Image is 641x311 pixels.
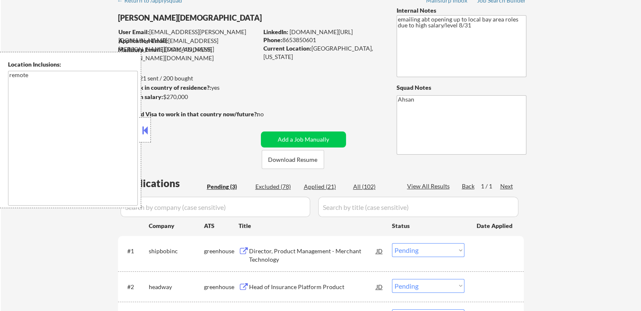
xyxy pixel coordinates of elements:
[353,182,395,191] div: All (102)
[407,182,452,190] div: View All Results
[204,247,239,255] div: greenhouse
[127,247,142,255] div: #1
[481,182,500,190] div: 1 / 1
[263,28,288,35] strong: LinkedIn:
[204,222,239,230] div: ATS
[118,74,258,83] div: 21 sent / 200 bought
[397,83,526,92] div: Squad Notes
[207,182,249,191] div: Pending (3)
[255,182,298,191] div: Excluded (78)
[118,46,162,53] strong: Mailslurp Email:
[375,243,384,258] div: JD
[263,45,311,52] strong: Current Location:
[257,110,281,118] div: no
[118,83,255,92] div: yes
[397,6,526,15] div: Internal Notes
[500,182,514,190] div: Next
[118,28,258,44] div: [EMAIL_ADDRESS][PERSON_NAME][DOMAIN_NAME]
[118,37,258,53] div: [EMAIL_ADDRESS][PERSON_NAME][DOMAIN_NAME]
[249,247,376,263] div: Director, Product Management - Merchant Technology
[149,283,204,291] div: headway
[263,36,383,44] div: 8653850601
[127,283,142,291] div: #2
[462,182,475,190] div: Back
[261,131,346,147] button: Add a Job Manually
[118,28,149,35] strong: User Email:
[375,279,384,294] div: JD
[304,182,346,191] div: Applied (21)
[263,44,383,61] div: [GEOGRAPHIC_DATA], [US_STATE]
[118,13,291,23] div: [PERSON_NAME][DEMOGRAPHIC_DATA]
[8,60,138,69] div: Location Inclusions:
[149,247,204,255] div: shipbobinc
[318,197,518,217] input: Search by title (case sensitive)
[392,218,464,233] div: Status
[118,37,168,44] strong: Application Email:
[290,28,353,35] a: [DOMAIN_NAME][URL]
[118,93,258,101] div: $270,000
[149,222,204,230] div: Company
[121,178,204,188] div: Applications
[204,283,239,291] div: greenhouse
[477,222,514,230] div: Date Applied
[118,84,211,91] strong: Can work in country of residence?:
[118,110,258,118] strong: Will need Visa to work in that country now/future?:
[263,36,282,43] strong: Phone:
[262,150,324,169] button: Download Resume
[118,46,258,62] div: [EMAIL_ADDRESS][PERSON_NAME][DOMAIN_NAME]
[249,283,376,291] div: Head of Insurance Platform Product
[121,197,310,217] input: Search by company (case sensitive)
[239,222,384,230] div: Title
